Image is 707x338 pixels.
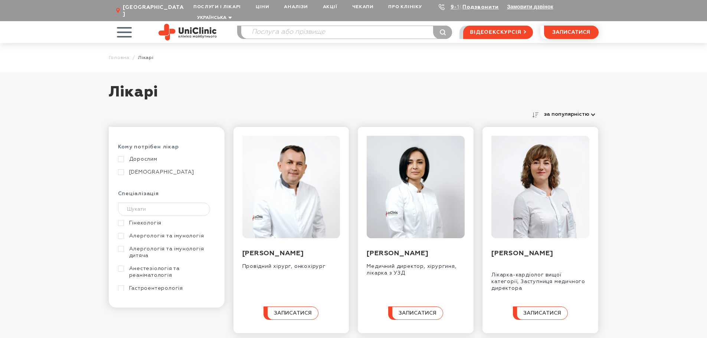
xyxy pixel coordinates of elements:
[388,306,443,320] button: записатися
[118,246,213,259] a: Алергологія та імунологія дитяча
[158,24,217,40] img: Uniclinic
[118,233,213,239] a: Алергологія та імунологія
[123,4,186,17] span: [GEOGRAPHIC_DATA]
[242,250,304,257] a: [PERSON_NAME]
[118,144,215,156] div: Кому потрібен лікар
[109,55,130,60] a: Головна
[541,109,599,119] button: за популярністю
[367,257,465,276] div: Медичний директор, хірургиня, лікарка з УЗД
[118,190,215,203] div: Спеціалізація
[507,4,553,10] button: Замовити дзвінок
[242,257,340,270] div: Провідний хірург, онкохірург
[491,250,553,257] a: [PERSON_NAME]
[552,30,590,35] span: записатися
[241,26,452,39] input: Послуга або прізвище
[491,266,589,292] div: Лікарка-кардіолог вищої категорії, Заступниця медичного директора
[118,203,210,216] input: Шукати
[367,250,428,257] a: [PERSON_NAME]
[399,311,436,316] span: записатися
[138,55,154,60] span: Лікарі
[463,26,533,39] a: відеоекскурсія
[197,16,226,20] span: Українська
[118,220,213,226] a: Гінекологія
[523,311,561,316] span: записатися
[118,156,213,163] a: Дорослим
[242,136,340,238] img: Захарчук Олександр Валентинович
[470,26,521,39] span: відеоекскурсія
[195,15,232,21] button: Українська
[491,136,589,238] img: Назарова Інна Леонідівна
[513,306,568,320] button: записатися
[118,169,213,175] a: [DEMOGRAPHIC_DATA]
[118,265,213,279] a: Анестезіологія та реаніматологія
[118,285,213,292] a: Гастроентерологія
[367,136,465,238] img: Смирнова Дар'я Олександрівна
[462,4,499,10] a: Подзвонити
[544,26,599,39] button: записатися
[451,4,467,10] a: 9-103
[109,83,599,109] h1: Лікарі
[264,306,318,320] button: записатися
[274,311,312,316] span: записатися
